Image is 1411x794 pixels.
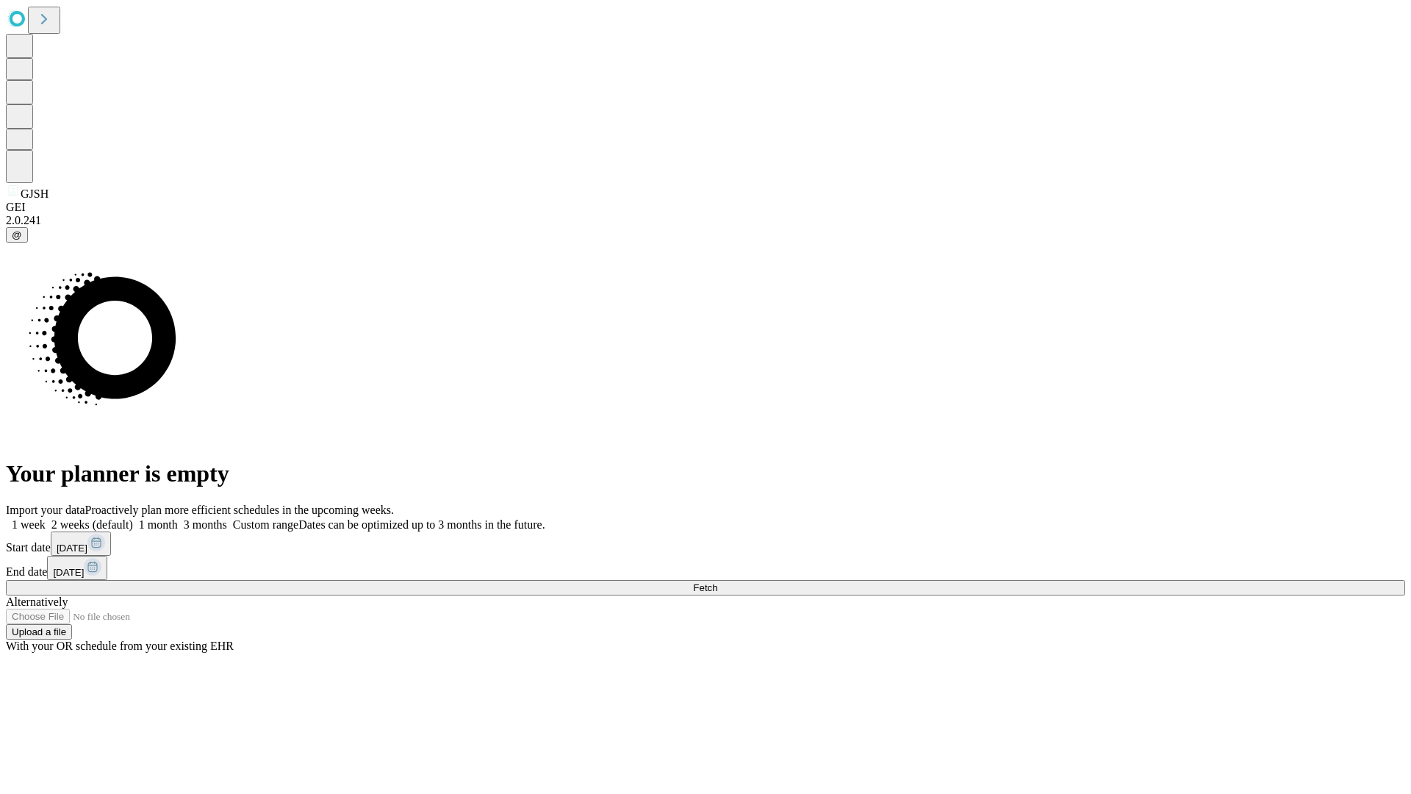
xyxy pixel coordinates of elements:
span: Import your data [6,504,85,516]
span: @ [12,229,22,240]
span: Alternatively [6,595,68,608]
span: GJSH [21,187,49,200]
h1: Your planner is empty [6,460,1405,487]
div: Start date [6,532,1405,556]
div: GEI [6,201,1405,214]
span: Proactively plan more efficient schedules in the upcoming weeks. [85,504,394,516]
span: With your OR schedule from your existing EHR [6,640,234,652]
button: Upload a file [6,624,72,640]
button: Fetch [6,580,1405,595]
span: Fetch [693,582,717,593]
span: 1 month [139,518,178,531]
span: Custom range [233,518,298,531]
button: [DATE] [47,556,107,580]
span: [DATE] [57,543,87,554]
div: 2.0.241 [6,214,1405,227]
span: Dates can be optimized up to 3 months in the future. [298,518,545,531]
span: 3 months [184,518,227,531]
span: 1 week [12,518,46,531]
button: @ [6,227,28,243]
span: [DATE] [53,567,84,578]
div: End date [6,556,1405,580]
button: [DATE] [51,532,111,556]
span: 2 weeks (default) [51,518,133,531]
